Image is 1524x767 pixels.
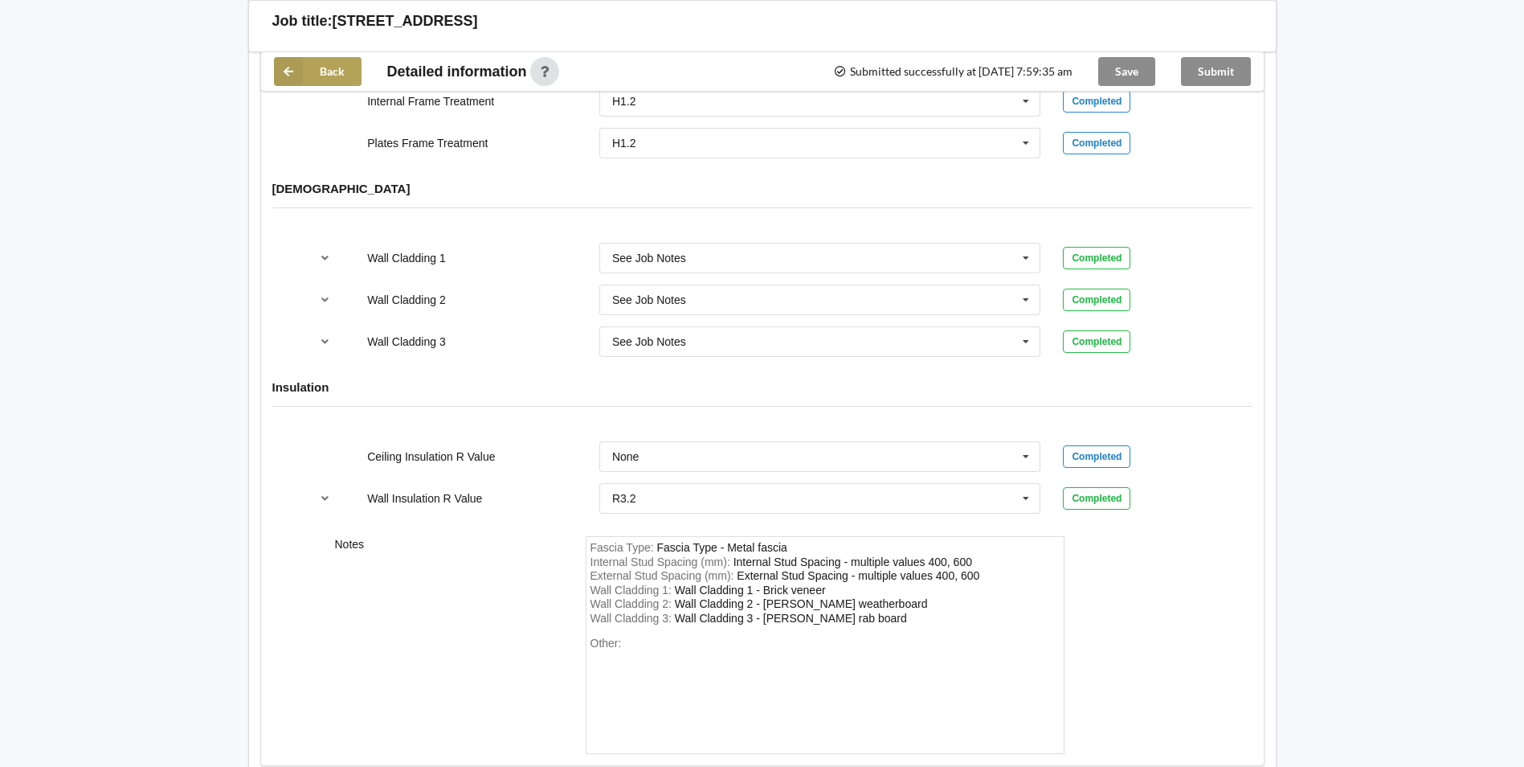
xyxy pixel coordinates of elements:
[272,379,1252,395] h4: Insulation
[612,252,686,264] div: See Job Notes
[367,137,488,150] label: Plates Frame Treatment
[1063,132,1130,154] div: Completed
[833,66,1072,77] span: Submitted successfully at [DATE] 7:59:35 am
[1063,487,1130,510] div: Completed
[309,484,341,513] button: reference-toggle
[612,493,636,504] div: R3.2
[1063,289,1130,311] div: Completed
[387,64,527,79] span: Detailed information
[309,327,341,356] button: reference-toggle
[367,293,446,306] label: Wall Cladding 2
[657,541,787,554] div: FasciaType
[272,12,333,31] h3: Job title:
[367,492,482,505] label: Wall Insulation R Value
[733,556,972,568] div: InternalStudSpacing
[590,556,733,568] span: Internal Stud Spacing (mm) :
[590,612,675,625] span: Wall Cladding 3 :
[309,244,341,273] button: reference-toggle
[333,12,478,31] h3: [STREET_ADDRESS]
[586,536,1064,754] form: notes-field
[309,285,341,314] button: reference-toggle
[1063,330,1130,353] div: Completed
[612,336,686,347] div: See Job Notes
[675,597,928,610] div: WallCladding2
[367,335,446,348] label: Wall Cladding 3
[737,569,979,582] div: ExternalStudSpacing
[1063,445,1130,468] div: Completed
[324,536,574,754] div: Notes
[274,57,362,86] button: Back
[272,181,1252,196] h4: [DEMOGRAPHIC_DATA]
[612,451,639,462] div: None
[367,450,495,463] label: Ceiling Insulation R Value
[1063,90,1130,113] div: Completed
[612,137,636,149] div: H1.2
[590,584,675,597] span: Wall Cladding 1 :
[590,637,622,650] span: Other:
[1063,247,1130,269] div: Completed
[590,597,675,610] span: Wall Cladding 2 :
[367,252,446,265] label: Wall Cladding 1
[612,294,686,306] div: See Job Notes
[590,569,737,582] span: External Stud Spacing (mm) :
[590,541,657,554] span: Fascia Type :
[612,96,636,107] div: H1.2
[675,612,907,625] div: WallCladding3
[675,584,826,597] div: WallCladding1
[367,95,494,108] label: Internal Frame Treatment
